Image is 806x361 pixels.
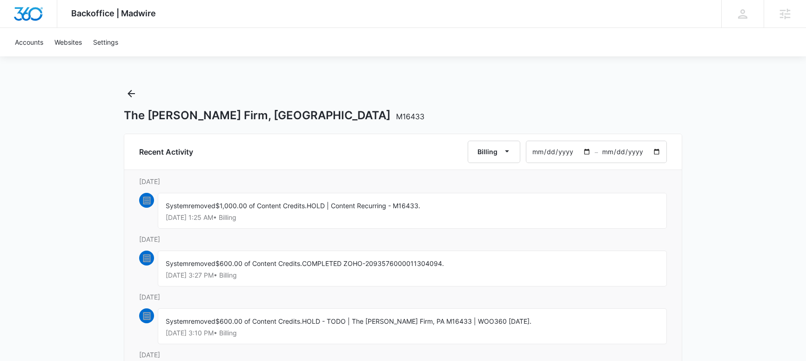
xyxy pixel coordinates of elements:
[124,109,424,123] h1: The [PERSON_NAME] Firm, [GEOGRAPHIC_DATA]
[139,350,667,360] p: [DATE]
[139,177,667,186] p: [DATE]
[139,146,193,157] h6: Recent Activity
[595,147,598,157] span: –
[396,112,424,121] span: M16433
[166,259,188,267] span: System
[215,317,302,325] span: $600.00 of Content Credits.
[49,28,87,56] a: Websites
[71,8,156,18] span: Backoffice | Madwire
[139,234,667,244] p: [DATE]
[188,202,215,210] span: removed
[188,317,215,325] span: removed
[166,272,659,279] p: [DATE] 3:27 PM • Billing
[307,202,420,210] span: HOLD | Content Recurring - M16433.
[139,292,667,302] p: [DATE]
[215,259,302,267] span: $600.00 of Content Credits.
[124,86,139,101] button: Back
[302,317,531,325] span: HOLD - TODO | The [PERSON_NAME] Firm, PA M16433 | WOO360 [DATE].
[215,202,307,210] span: $1,000.00 of Content Credits.
[302,259,444,267] span: COMPLETED ZOHO-2093576000011304094.
[468,141,520,163] button: Billing
[87,28,124,56] a: Settings
[188,259,215,267] span: removed
[9,28,49,56] a: Accounts
[166,330,659,336] p: [DATE] 3:10 PM • Billing
[166,317,188,325] span: System
[166,202,188,210] span: System
[166,214,659,221] p: [DATE] 1:25 AM • Billing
